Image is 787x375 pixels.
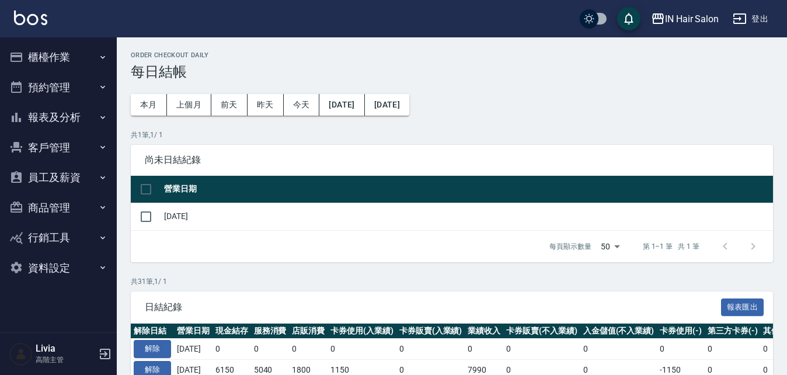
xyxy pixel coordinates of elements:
[580,324,657,339] th: 入金儲值(不入業績)
[657,324,705,339] th: 卡券使用(-)
[580,339,657,360] td: 0
[705,339,761,360] td: 0
[167,94,211,116] button: 上個月
[248,94,284,116] button: 昨天
[617,7,640,30] button: save
[328,339,396,360] td: 0
[36,355,95,365] p: 高階主管
[5,223,112,253] button: 行銷工具
[5,162,112,193] button: 員工及薪資
[131,64,773,80] h3: 每日結帳
[9,342,33,366] img: Person
[5,193,112,223] button: 商品管理
[5,133,112,163] button: 客戶管理
[465,324,503,339] th: 業績收入
[131,324,174,339] th: 解除日結
[174,339,213,360] td: [DATE]
[721,298,764,317] button: 報表匯出
[251,339,290,360] td: 0
[721,301,764,312] a: 報表匯出
[657,339,705,360] td: 0
[131,276,773,287] p: 共 31 筆, 1 / 1
[503,324,580,339] th: 卡券販賣(不入業績)
[396,324,465,339] th: 卡券販賣(入業績)
[5,42,112,72] button: 櫃檯作業
[705,324,761,339] th: 第三方卡券(-)
[161,176,773,203] th: 營業日期
[251,324,290,339] th: 服務消費
[289,324,328,339] th: 店販消費
[646,7,723,31] button: IN Hair Salon
[5,253,112,283] button: 資料設定
[145,154,759,166] span: 尚未日結紀錄
[319,94,364,116] button: [DATE]
[134,340,171,358] button: 解除
[643,241,699,252] p: 第 1–1 筆 共 1 筆
[365,94,409,116] button: [DATE]
[728,8,773,30] button: 登出
[131,94,167,116] button: 本月
[131,51,773,59] h2: Order checkout daily
[549,241,591,252] p: 每頁顯示數量
[131,130,773,140] p: 共 1 筆, 1 / 1
[5,102,112,133] button: 報表及分析
[161,203,773,230] td: [DATE]
[596,231,624,262] div: 50
[396,339,465,360] td: 0
[145,301,721,313] span: 日結紀錄
[36,343,95,355] h5: Livia
[328,324,396,339] th: 卡券使用(入業績)
[465,339,503,360] td: 0
[665,12,719,26] div: IN Hair Salon
[289,339,328,360] td: 0
[503,339,580,360] td: 0
[284,94,320,116] button: 今天
[213,324,251,339] th: 現金結存
[211,94,248,116] button: 前天
[5,72,112,103] button: 預約管理
[14,11,47,25] img: Logo
[213,339,251,360] td: 0
[174,324,213,339] th: 營業日期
